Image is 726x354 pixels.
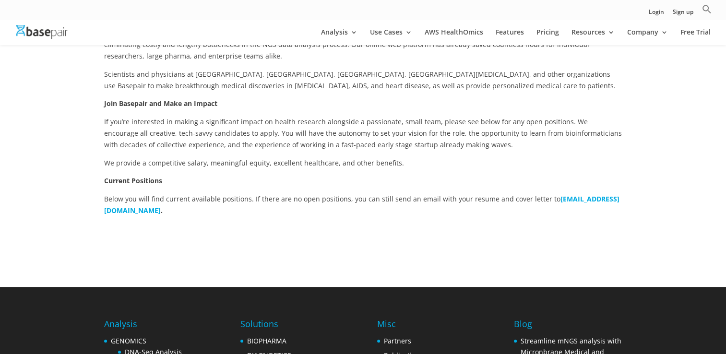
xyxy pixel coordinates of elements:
[16,25,68,39] img: Basepair
[240,318,348,335] h4: Solutions
[247,336,286,345] a: BIOPHARMA
[321,29,357,45] a: Analysis
[649,9,664,19] a: Login
[104,70,616,90] span: Scientists and physicians at [GEOGRAPHIC_DATA], [GEOGRAPHIC_DATA], [GEOGRAPHIC_DATA], [GEOGRAPHIC...
[104,158,404,167] span: We provide a competitive salary, meaningful equity, excellent healthcare, and other benefits.
[542,285,714,342] iframe: Drift Widget Chat Controller
[627,29,668,45] a: Company
[571,29,615,45] a: Resources
[161,206,163,215] b: .
[384,336,411,345] a: Partners
[104,99,217,108] strong: Join Basepair and Make an Impact
[673,9,693,19] a: Sign up
[702,4,712,14] svg: Search
[104,117,622,149] span: If you’re interested in making a significant impact on health research alongside a passionate, sm...
[536,29,559,45] a: Pricing
[104,176,162,185] strong: Current Positions
[370,29,412,45] a: Use Cases
[680,29,711,45] a: Free Trial
[514,318,622,335] h4: Blog
[425,29,483,45] a: AWS HealthOmics
[111,336,146,345] a: GENOMICS
[496,29,524,45] a: Features
[377,318,440,335] h4: Misc
[104,318,204,335] h4: Analysis
[702,4,712,19] a: Search Icon Link
[104,193,622,216] p: Below you will find current available positions. If there are no open positions, you can still se...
